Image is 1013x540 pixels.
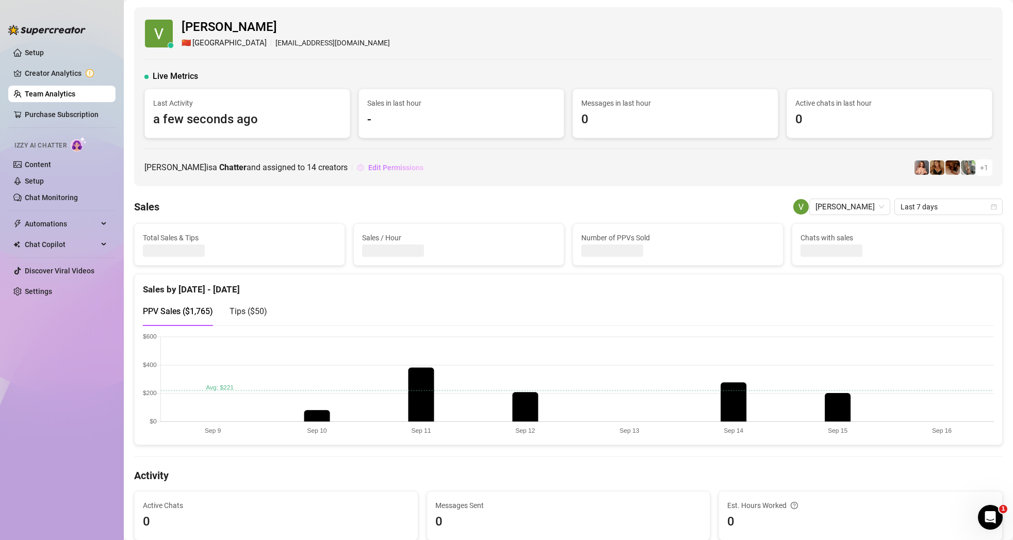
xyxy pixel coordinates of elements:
span: Izzy AI Chatter [14,141,67,151]
a: Creator Analytics exclamation-circle [25,65,107,81]
img: Tarzybaby [914,160,929,175]
span: Active chats in last hour [795,97,984,109]
span: 0 [143,512,410,532]
span: a few seconds ago [153,110,341,129]
div: Sales by [DATE] - [DATE] [143,274,994,297]
img: Chat Copilot [13,241,20,248]
span: [GEOGRAPHIC_DATA] [192,37,267,50]
a: Chat Monitoring [25,193,78,202]
a: Setup [25,177,44,185]
span: Last Activity [153,97,341,109]
img: Macie [945,160,960,175]
a: Content [25,160,51,169]
span: 14 [307,162,316,172]
span: 1 [999,505,1007,513]
span: thunderbolt [13,220,22,228]
span: Messages in last hour [581,97,770,109]
a: Setup [25,48,44,57]
img: AI Chatter [71,137,87,152]
a: Discover Viral Videos [25,267,94,275]
span: PPV Sales ( $1,765 ) [143,306,213,316]
span: 0 [435,512,702,532]
span: Automations [25,216,98,232]
span: Vince Deltran [815,199,884,215]
span: 🇨🇳 [182,37,191,50]
span: [PERSON_NAME] [182,18,390,37]
div: [EMAIL_ADDRESS][DOMAIN_NAME] [182,37,390,50]
span: question-circle [791,500,798,511]
h4: Sales [134,200,159,214]
span: Chat Copilot [25,236,98,253]
img: Shy [930,160,944,175]
a: Purchase Subscription [25,106,107,123]
span: Active Chats [143,500,410,511]
span: Sales / Hour [362,232,555,243]
iframe: Intercom live chat [978,505,1003,530]
span: 0 [581,110,770,129]
span: calendar [991,204,997,210]
a: Team Analytics [25,90,75,98]
img: logo-BBDzfeDw.svg [8,25,86,35]
span: Last 7 days [901,199,996,215]
span: Number of PPVs Sold [581,232,775,243]
span: [PERSON_NAME] is a and assigned to creators [144,161,348,174]
span: + 1 [980,162,988,173]
img: Vince Deltran [145,20,173,47]
img: maddi [961,160,975,175]
span: setting [357,164,364,171]
h4: Activity [134,468,1003,483]
b: Chatter [219,162,247,172]
span: - [367,110,555,129]
span: Live Metrics [153,70,198,83]
span: Total Sales & Tips [143,232,336,243]
span: Tips ( $50 ) [230,306,267,316]
span: Sales in last hour [367,97,555,109]
button: Edit Permissions [356,159,424,176]
span: Chats with sales [800,232,994,243]
span: Messages Sent [435,500,702,511]
div: Est. Hours Worked [727,500,994,511]
span: 0 [795,110,984,129]
span: 0 [727,512,994,532]
span: Edit Permissions [368,163,423,172]
img: Vince Deltran [793,199,809,215]
a: Settings [25,287,52,296]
